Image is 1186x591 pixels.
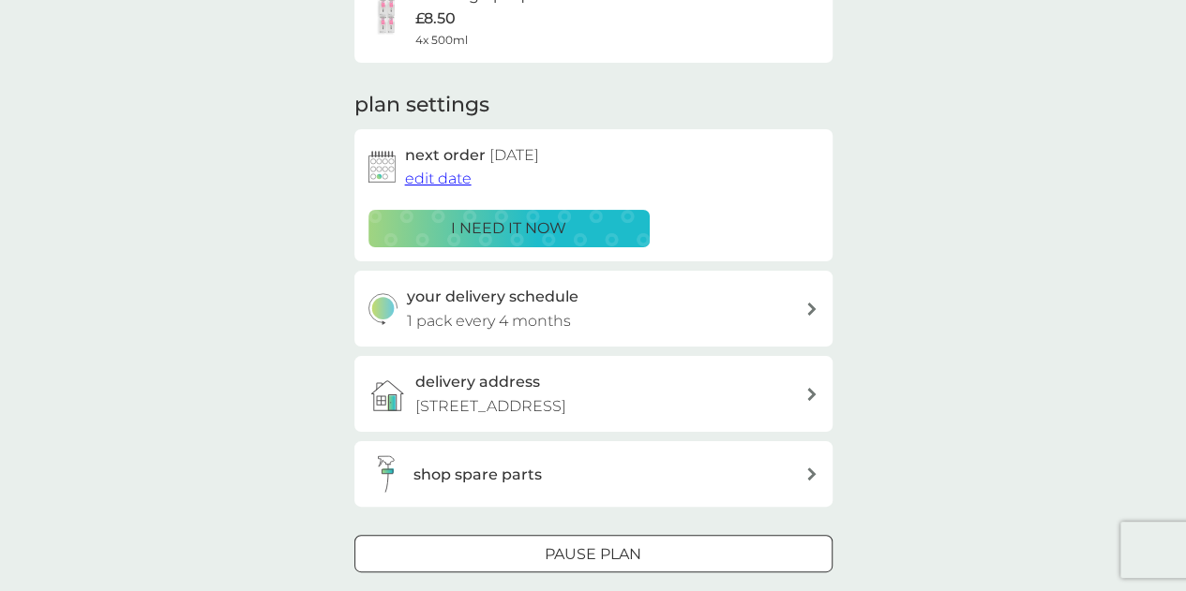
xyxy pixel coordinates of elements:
h3: your delivery schedule [407,285,578,309]
button: shop spare parts [354,441,833,507]
p: Pause plan [545,542,641,567]
button: Pause plan [354,535,833,572]
span: edit date [405,170,472,187]
button: your delivery schedule1 pack every 4 months [354,271,833,347]
h2: plan settings [354,91,489,120]
h3: shop spare parts [413,463,542,487]
p: 1 pack every 4 months [407,309,571,333]
p: [STREET_ADDRESS] [415,394,566,419]
span: [DATE] [489,146,539,164]
p: i need it now [451,216,566,241]
button: i need it now [368,210,650,247]
span: 4x 500ml [415,31,468,49]
h2: next order [405,143,539,168]
a: delivery address[STREET_ADDRESS] [354,356,833,432]
button: edit date [405,167,472,191]
h3: delivery address [415,370,540,394]
p: £8.50 [415,7,456,31]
